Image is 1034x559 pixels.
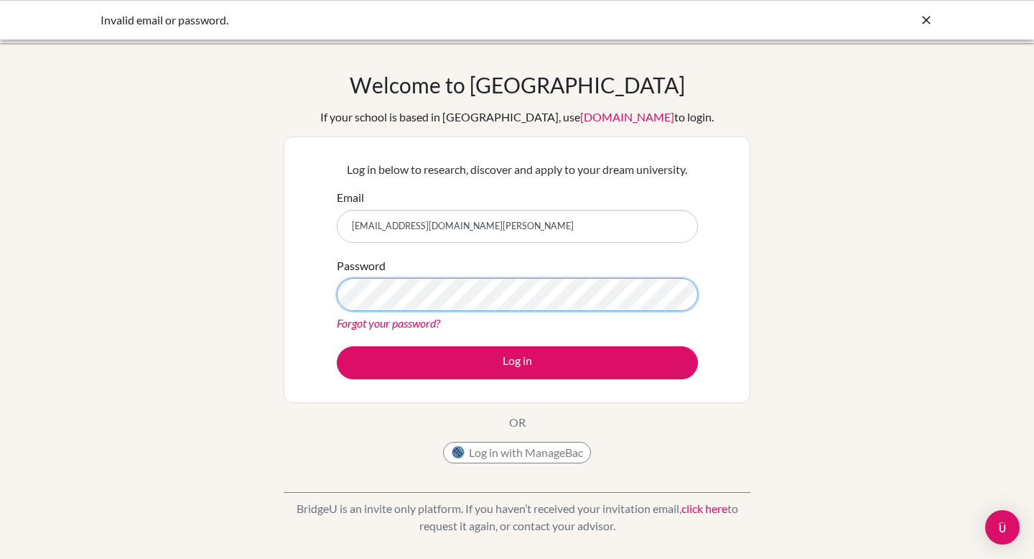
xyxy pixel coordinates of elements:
[284,500,750,535] p: BridgeU is an invite only platform. If you haven’t received your invitation email, to request it ...
[337,189,364,206] label: Email
[337,316,440,330] a: Forgot your password?
[509,414,526,431] p: OR
[337,257,386,274] label: Password
[350,72,685,98] h1: Welcome to [GEOGRAPHIC_DATA]
[320,108,714,126] div: If your school is based in [GEOGRAPHIC_DATA], use to login.
[337,346,698,379] button: Log in
[443,442,591,463] button: Log in with ManageBac
[681,502,727,515] a: click here
[337,161,698,178] p: Log in below to research, discover and apply to your dream university.
[985,510,1020,545] div: Open Intercom Messenger
[101,11,718,29] div: Invalid email or password.
[580,110,674,124] a: [DOMAIN_NAME]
